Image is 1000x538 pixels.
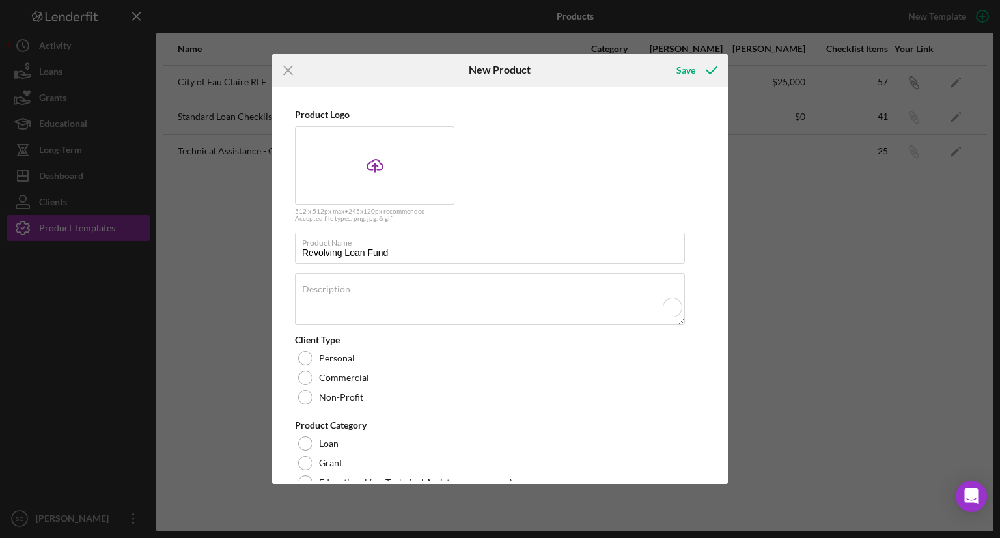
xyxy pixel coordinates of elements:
[295,335,686,345] div: Client Type
[319,373,369,383] label: Commercial
[319,392,363,403] label: Non-Profit
[956,481,987,512] div: Open Intercom Messenger
[295,215,686,223] div: Accepted file types: png, jpg, & gif
[302,233,685,248] label: Product Name
[295,273,685,325] textarea: To enrich screen reader interactions, please activate Accessibility in Grammarly extension settings
[319,438,339,449] label: Loan
[319,458,342,468] label: Grant
[302,284,350,294] label: Description
[295,109,350,120] label: Product Logo
[319,477,512,488] label: Educational (ex: Technical Assistance programs)
[663,57,728,83] button: Save
[469,64,531,76] h6: New Product
[319,353,355,363] label: Personal
[676,57,695,83] div: Save
[295,208,686,216] div: 512 x 512px max • 245 x 120 px recommended
[295,420,686,431] div: Product Category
